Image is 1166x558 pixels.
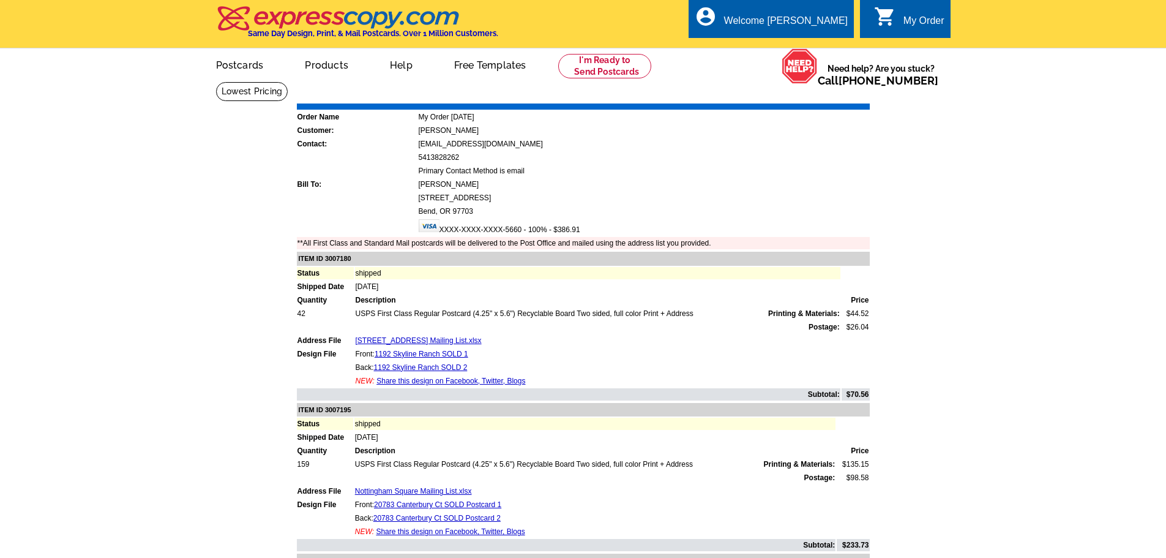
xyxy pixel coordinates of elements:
[804,473,835,482] strong: Postage:
[297,294,354,306] td: Quantity
[373,514,501,522] a: 20783 Canterbury Ct SOLD Postcard 2
[355,487,472,496] a: Nottingham Square Mailing List.xlsx
[297,539,836,551] td: Subtotal:
[818,74,938,87] span: Call
[297,334,354,347] td: Address File
[297,485,353,497] td: Address File
[355,281,840,293] td: [DATE]
[418,151,870,164] td: 5413828262
[297,237,870,249] td: **All First Class and Standard Mail postcards will be delivered to the Post Office and mailed usi...
[285,50,368,78] a: Products
[418,165,870,177] td: Primary Contact Method is email
[903,15,944,32] div: My Order
[297,111,417,123] td: Order Name
[196,50,283,78] a: Postcards
[355,527,374,536] span: NEW:
[376,527,525,536] a: Share this design on Facebook, Twitter, Blogs
[842,307,870,320] td: $44.52
[837,539,869,551] td: $233.73
[297,307,354,320] td: 42
[354,431,836,443] td: [DATE]
[695,6,717,28] i: account_circle
[374,363,468,372] a: 1192 Skyline Ranch SOLD 2
[354,418,836,430] td: shipped
[355,267,840,279] td: shipped
[297,348,354,360] td: Design File
[842,388,870,401] td: $70.56
[837,458,869,470] td: $135.15
[418,219,870,236] td: XXXX-XXXX-XXXX-5660 - 100% - $386.91
[842,294,870,306] td: Price
[418,138,870,150] td: [EMAIL_ADDRESS][DOMAIN_NAME]
[297,403,870,417] td: ITEM ID 3007195
[418,178,870,190] td: [PERSON_NAME]
[435,50,546,78] a: Free Templates
[818,62,944,87] span: Need help? Are you stuck?
[248,29,498,38] h4: Same Day Design, Print, & Mail Postcards. Over 1 Million Customers.
[355,294,840,306] td: Description
[297,124,417,137] td: Customer:
[354,512,836,524] td: Back:
[782,48,818,84] img: help
[216,15,498,38] a: Same Day Design, Print, & Mail Postcards. Over 1 Million Customers.
[354,499,836,511] td: Front:
[355,361,840,374] td: Back:
[355,348,840,360] td: Front:
[356,377,375,385] span: NEW:
[297,281,354,293] td: Shipped Date
[837,445,869,457] td: Price
[354,458,836,470] td: USPS First Class Regular Postcard (4.25" x 5.6") Recyclable Board Two sided, full color Print + A...
[297,445,353,457] td: Quantity
[839,74,938,87] a: [PHONE_NUMBER]
[297,252,870,266] td: ITEM ID 3007180
[842,321,870,333] td: $26.04
[297,267,354,279] td: Status
[356,336,482,345] a: [STREET_ADDRESS] Mailing List.xlsx
[419,219,439,232] img: visa.gif
[376,377,525,385] a: Share this design on Facebook, Twitter, Blogs
[354,445,836,457] td: Description
[297,458,353,470] td: 159
[724,15,848,32] div: Welcome [PERSON_NAME]
[874,13,944,29] a: shopping_cart My Order
[418,205,870,217] td: Bend, OR 97703
[370,50,432,78] a: Help
[874,6,896,28] i: shopping_cart
[418,192,870,204] td: [STREET_ADDRESS]
[764,459,835,470] span: Printing & Materials:
[297,431,353,443] td: Shipped Date
[297,418,353,430] td: Status
[297,388,840,401] td: Subtotal:
[297,178,417,190] td: Bill To:
[297,499,353,511] td: Design File
[418,111,870,123] td: My Order [DATE]
[418,124,870,137] td: [PERSON_NAME]
[355,307,840,320] td: USPS First Class Regular Postcard (4.25" x 5.6") Recyclable Board Two sided, full color Print + A...
[374,500,501,509] a: 20783 Canterbury Ct SOLD Postcard 1
[809,323,840,331] strong: Postage:
[837,472,869,484] td: $98.58
[768,308,840,319] span: Printing & Materials:
[297,138,417,150] td: Contact:
[375,350,468,358] a: 1192 Skyline Ranch SOLD 1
